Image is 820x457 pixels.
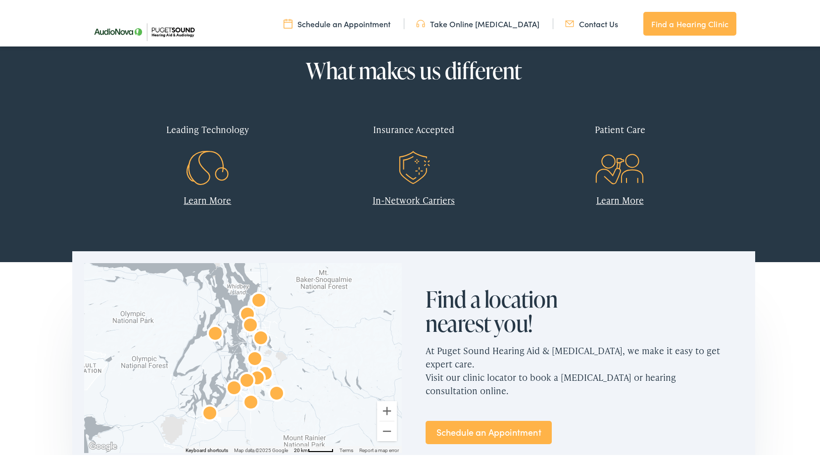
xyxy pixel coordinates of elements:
div: AudioNova [245,366,269,389]
div: AudioNova [222,375,246,399]
a: Report a map error [359,446,399,451]
div: Puget Sound Hearing Aid &#038; Audiology by AudioNova [247,288,271,312]
a: Terms (opens in new tab) [339,446,353,451]
div: AudioNova [198,401,222,424]
button: Zoom out [377,419,397,439]
a: Learn More [596,192,644,204]
img: Google [87,438,119,451]
a: Learn More [184,192,231,204]
div: AudioNova [253,361,277,385]
img: utility icon [565,16,574,27]
a: Schedule an Appointment [284,16,390,27]
div: AudioNova [236,302,259,325]
a: Contact Us [565,16,618,27]
div: Patient Care [524,113,716,142]
span: Map data ©2025 Google [234,446,288,451]
a: Open this area in Google Maps (opens a new window) [87,438,119,451]
div: AudioNova [239,390,263,413]
a: In-Network Carriers [373,192,455,204]
div: AudioNova [249,325,273,349]
h2: Find a location nearest you! [426,285,584,334]
span: 20 km [294,446,308,451]
div: Insurance Accepted [318,113,510,142]
div: AudioNova [203,321,227,345]
button: Zoom in [377,399,397,419]
div: AudioNova [235,368,259,392]
a: Leading Technology [112,113,303,172]
p: At Puget Sound Hearing Aid & [MEDICAL_DATA], we make it easy to get expert care. Visit our clinic... [426,334,743,403]
div: AudioNova [239,313,262,336]
a: Patient Care [524,113,716,172]
a: Schedule an Appointment [426,419,552,442]
a: Take Online [MEDICAL_DATA] [416,16,539,27]
div: AudioNova [265,381,289,405]
button: Keyboard shortcuts [186,445,228,452]
a: Find a Hearing Clinic [643,10,736,34]
a: Insurance Accepted [318,113,510,172]
h2: What makes us different [112,56,716,81]
div: AudioNova [243,346,267,370]
div: Leading Technology [112,113,303,142]
button: Map Scale: 20 km per 48 pixels [291,444,337,451]
img: utility icon [284,16,292,27]
img: utility icon [416,16,425,27]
